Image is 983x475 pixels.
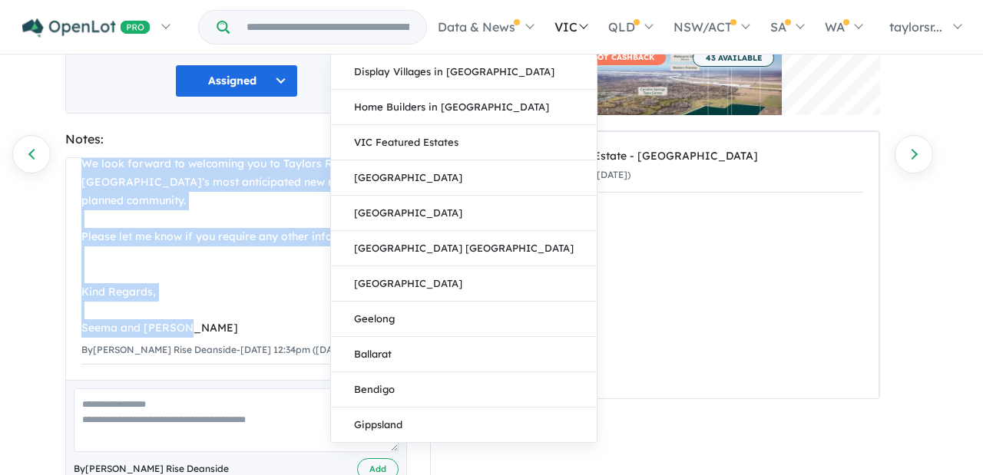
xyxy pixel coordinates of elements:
img: Openlot PRO Logo White [22,18,151,38]
a: Bendigo [331,372,597,407]
a: [GEOGRAPHIC_DATA] [331,196,597,231]
a: Home Builders in [GEOGRAPHIC_DATA] [331,90,597,125]
a: [GEOGRAPHIC_DATA] [331,160,597,196]
a: Display Villages in [GEOGRAPHIC_DATA] [331,54,597,90]
span: OPENLOT CASHBACK [559,49,666,65]
a: VIC Featured Estates [331,125,597,160]
span: taylorsr... [889,19,942,35]
a: [PERSON_NAME] Rise Estate - [GEOGRAPHIC_DATA]Enquiried on[DATE] 8:38pm ([DATE]) [471,140,863,193]
a: Ballarat [331,337,597,372]
a: Gippsland [331,407,597,442]
a: Geelong [331,302,597,337]
a: [GEOGRAPHIC_DATA] [GEOGRAPHIC_DATA] [331,231,597,266]
small: By [PERSON_NAME] Rise Deanside - [DATE] 12:34pm ([DATE]) [81,344,349,355]
div: Notes: [65,129,407,150]
button: Assigned [175,64,298,97]
a: OPENLOT CASHBACK 43 AVAILABLE [551,41,782,157]
a: [GEOGRAPHIC_DATA] [331,266,597,302]
div: [PERSON_NAME] Rise Estate - [GEOGRAPHIC_DATA] [471,147,863,166]
input: Try estate name, suburb, builder or developer [233,11,423,44]
span: 43 AVAILABLE [693,49,774,67]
